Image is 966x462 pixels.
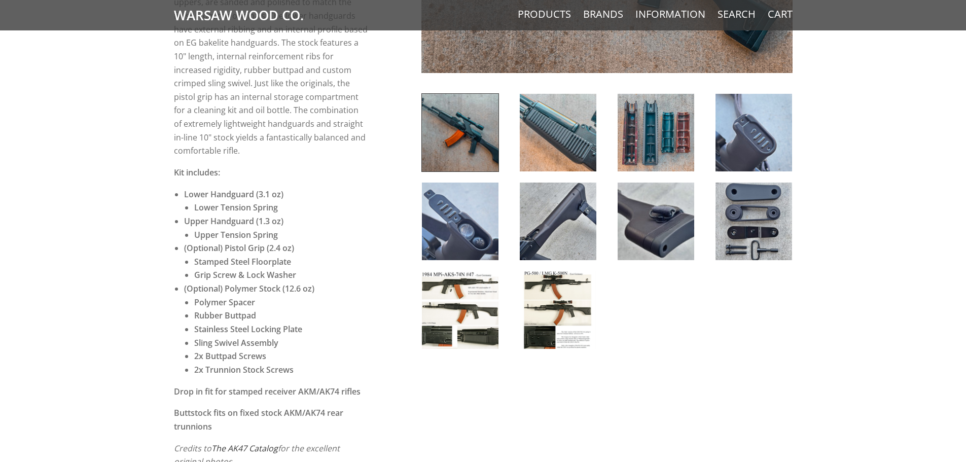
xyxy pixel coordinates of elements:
[422,183,498,260] img: East German AK-74 Prototype Furniture
[174,167,220,178] strong: Kit includes:
[194,310,256,321] strong: Rubber Buttpad
[618,94,694,171] img: East German AK-74 Prototype Furniture
[184,283,314,294] strong: (Optional) Polymer Stock (12.6 oz)
[174,386,361,397] strong: Drop in fit for stamped receiver AKM/AK74 rifles
[194,269,296,280] strong: Grip Screw & Lock Washer
[718,8,756,21] a: Search
[194,364,294,375] strong: 2x Trunnion Stock Screws
[174,407,343,432] strong: Buttstock fits on fixed stock AKM/AK74 rear trunnions
[618,183,694,260] img: East German AK-74 Prototype Furniture
[518,8,571,21] a: Products
[194,297,255,308] strong: Polymer Spacer
[715,94,792,171] img: East German AK-74 Prototype Furniture
[715,183,792,260] img: East German AK-74 Prototype Furniture
[211,443,278,454] a: The AK47 Catalog
[194,337,278,348] strong: Sling Swivel Assembly
[194,202,278,213] strong: Lower Tension Spring
[768,8,793,21] a: Cart
[635,8,705,21] a: Information
[184,242,294,254] strong: (Optional) Pistol Grip (2.4 oz)
[520,94,596,171] img: East German AK-74 Prototype Furniture
[184,189,283,200] strong: Lower Handguard (3.1 oz)
[184,216,283,227] strong: Upper Handguard (1.3 oz)
[422,271,498,349] img: East German AK-74 Prototype Furniture
[194,229,278,240] strong: Upper Tension Spring
[194,324,302,335] strong: Stainless Steel Locking Plate
[194,350,266,362] strong: 2x Buttpad Screws
[520,183,596,260] img: East German AK-74 Prototype Furniture
[422,94,498,171] img: East German AK-74 Prototype Furniture
[194,256,291,267] strong: Stamped Steel Floorplate
[583,8,623,21] a: Brands
[520,271,596,349] img: East German AK-74 Prototype Furniture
